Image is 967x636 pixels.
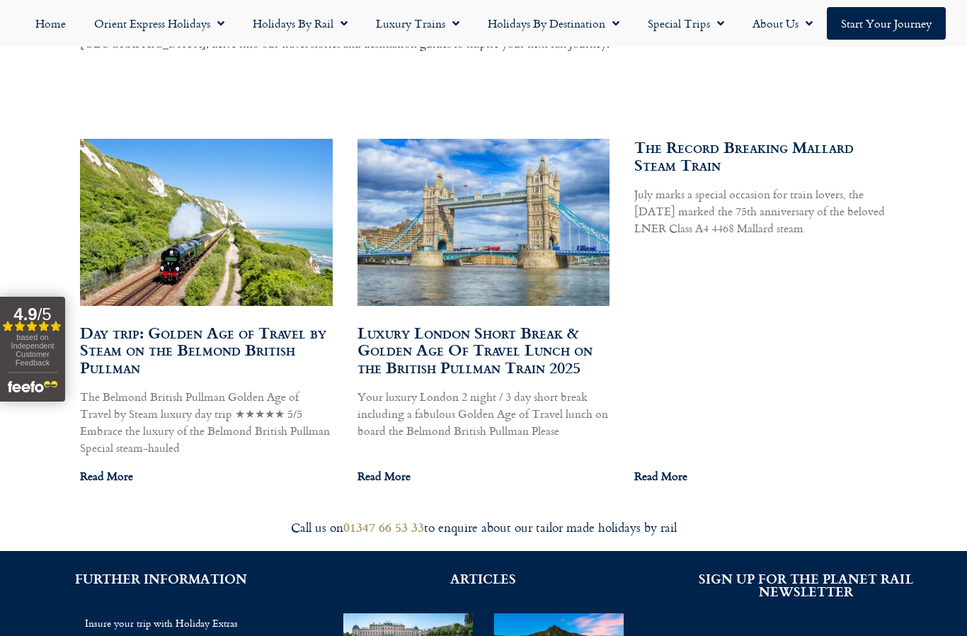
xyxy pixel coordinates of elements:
a: 01347 66 53 33 [343,518,424,536]
a: Luxury Trains [362,7,474,40]
a: Holidays by Rail [239,7,362,40]
h2: SIGN UP FOR THE PLANET RAIL NEWSLETTER [666,572,946,598]
a: Read more about Luxury London Short Break & Golden Age Of Travel Lunch on the British Pullman Tra... [357,467,411,484]
a: Start your Journey [827,7,946,40]
p: July marks a special occasion for train lovers, the [DATE] marked the 75th anniversary of the bel... [634,186,887,237]
p: Your luxury London 2 night / 3 day short break including a fabulous Golden Age of Travel lunch on... [357,388,610,439]
a: Day trip: Golden Age of Travel by Steam on the Belmond British Pullman [80,321,326,380]
a: Orient Express Holidays [80,7,239,40]
a: Read more about Day trip: Golden Age of Travel by Steam on the Belmond British Pullman [80,467,133,484]
a: Holidays by Destination [474,7,634,40]
a: Read more about The Record Breaking Mallard Steam Train [634,467,687,484]
a: About Us [738,7,827,40]
a: The Record Breaking Mallard Steam Train [634,135,854,176]
a: Home [21,7,80,40]
h2: ARTICLES [343,572,623,585]
div: Call us on to enquire about our tailor made holidays by rail [87,519,880,535]
p: The Belmond British Pullman Golden Age of Travel by Steam luxury day trip ★★★★★ 5/5 Embrace the l... [80,388,333,456]
a: Special Trips [634,7,738,40]
a: Insure your trip with Holiday Extras [21,613,301,632]
a: Luxury London Short Break & Golden Age Of Travel Lunch on the British Pullman Train 2025 [357,321,593,380]
nav: Menu [7,7,960,40]
h2: FURTHER INFORMATION [21,572,301,585]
